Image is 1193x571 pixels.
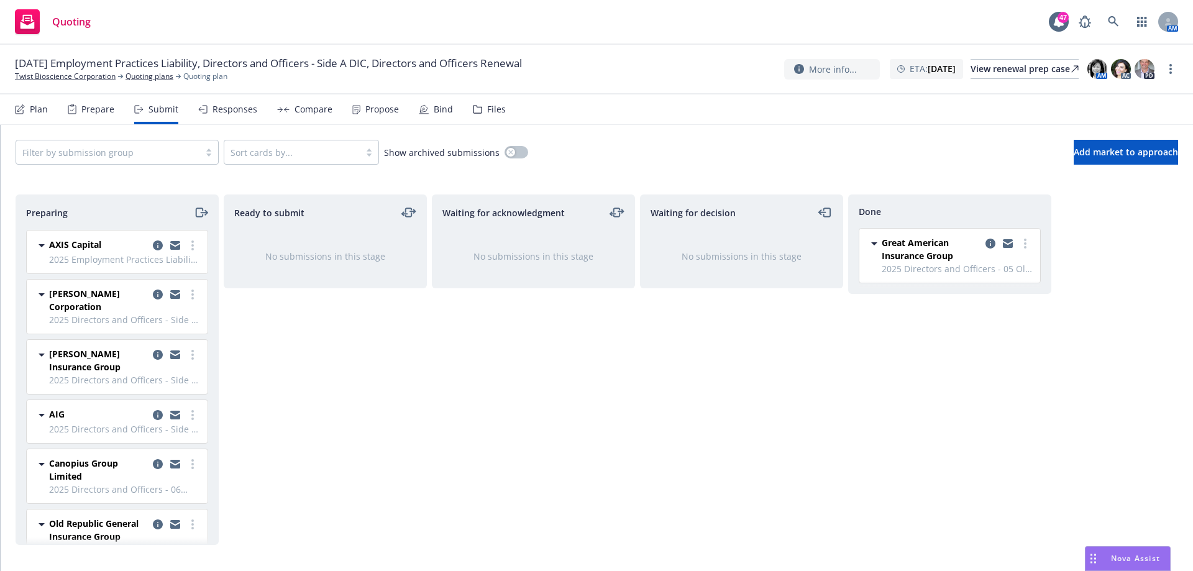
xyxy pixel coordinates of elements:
[660,250,823,263] div: No submissions in this stage
[150,238,165,253] a: copy logging email
[49,287,148,313] span: [PERSON_NAME] Corporation
[452,250,615,263] div: No submissions in this stage
[150,408,165,423] a: copy logging email
[30,104,48,114] div: Plan
[1087,59,1107,79] img: photo
[52,17,91,27] span: Quoting
[1135,59,1154,79] img: photo
[49,517,148,543] span: Old Republic General Insurance Group
[185,408,200,423] a: more
[49,457,148,483] span: Canopius Group Limited
[651,206,736,219] span: Waiting for decision
[185,517,200,532] a: more
[784,59,880,80] button: More info...
[1085,546,1171,571] button: Nova Assist
[1074,140,1178,165] button: Add market to approach
[1072,9,1097,34] a: Report a Bug
[818,205,833,220] a: moveLeft
[983,236,998,251] a: copy logging email
[150,457,165,472] a: copy logging email
[10,4,96,39] a: Quoting
[185,347,200,362] a: more
[882,236,980,262] span: Great American Insurance Group
[1000,236,1015,251] a: copy logging email
[49,253,200,266] span: 2025 Employment Practices Liability - 2024 Axis EPL
[15,71,116,82] a: Twist Bioscience Corporation
[49,373,200,386] span: 2025 Directors and Officers - Side A DIC - 08 $5M xs $40M XS Side A
[1111,553,1160,564] span: Nova Assist
[1074,146,1178,158] span: Add market to approach
[168,287,183,302] a: copy logging email
[126,71,173,82] a: Quoting plans
[168,347,183,362] a: copy logging email
[1111,59,1131,79] img: photo
[49,313,200,326] span: 2025 Directors and Officers - Side A DIC - 09 $5M xs $45M XS
[213,104,257,114] div: Responses
[928,63,956,75] strong: [DATE]
[168,408,183,423] a: copy logging email
[185,457,200,472] a: more
[1101,9,1126,34] a: Search
[295,104,332,114] div: Compare
[1163,62,1178,76] a: more
[26,206,68,219] span: Preparing
[971,59,1079,79] a: View renewal prep case
[365,104,399,114] div: Propose
[185,287,200,302] a: more
[150,287,165,302] a: copy logging email
[15,56,522,71] span: [DATE] Employment Practices Liability, Directors and Officers - Side A DIC, Directors and Officer...
[859,205,881,218] span: Done
[49,483,200,496] span: 2025 Directors and Officers - 06 Canopius $5M xs $30M
[185,238,200,253] a: more
[49,423,200,436] span: 2025 Directors and Officers - Side A DIC - 07 AIG $5M xs $35M Lead
[809,63,857,76] span: More info...
[910,62,956,75] span: ETA :
[168,238,183,253] a: copy logging email
[971,60,1079,78] div: View renewal prep case
[168,457,183,472] a: copy logging email
[244,250,406,263] div: No submissions in this stage
[81,104,114,114] div: Prepare
[193,205,208,220] a: moveRight
[1130,9,1154,34] a: Switch app
[442,206,565,219] span: Waiting for acknowledgment
[49,408,65,421] span: AIG
[149,104,178,114] div: Submit
[183,71,227,82] span: Quoting plan
[1086,547,1101,570] div: Drag to move
[401,205,416,220] a: moveLeftRight
[150,347,165,362] a: copy logging email
[882,262,1033,275] span: 2025 Directors and Officers - 05 Old Republic $5M xs $25M
[1018,236,1033,251] a: more
[234,206,304,219] span: Ready to submit
[434,104,453,114] div: Bind
[168,517,183,532] a: copy logging email
[49,238,101,251] span: AXIS Capital
[150,517,165,532] a: copy logging email
[610,205,624,220] a: moveLeftRight
[1058,12,1069,23] div: 47
[487,104,506,114] div: Files
[49,347,148,373] span: [PERSON_NAME] Insurance Group
[384,146,500,159] span: Show archived submissions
